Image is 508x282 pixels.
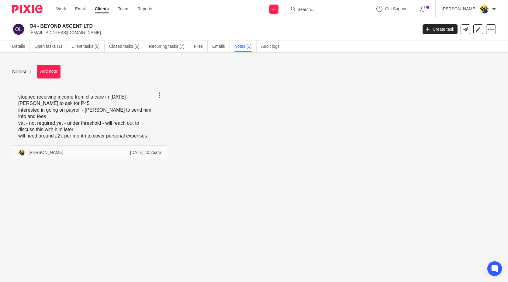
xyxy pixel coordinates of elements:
img: Bobo-Starbridge%201.jpg [479,4,489,14]
span: (1) [26,69,31,74]
img: svg%3E [12,23,25,36]
h1: Notes [12,68,31,75]
a: Create task [422,24,458,34]
p: [DATE] 10:25am [131,150,161,156]
input: Search [298,7,353,13]
a: Files [193,40,207,52]
p: [PERSON_NAME] [29,150,62,156]
a: Team [117,6,127,12]
a: Open tasks (1) [35,40,67,52]
img: Bobo-Starbridge%201.jpg [19,149,26,156]
img: Pixie [12,5,43,13]
button: Add note [37,65,61,78]
a: Work [56,6,66,12]
a: Closed tasks (6) [109,40,144,52]
a: Recurring tasks (7) [148,40,189,52]
a: Details [12,40,30,52]
h2: O4 - BEYOND ASCENT LTD [29,23,337,29]
a: Audit logs [260,40,283,52]
a: Emails [212,40,229,52]
p: [PERSON_NAME] [443,6,476,12]
a: Email [75,6,85,12]
a: Notes (1) [233,40,255,52]
a: Client tasks (0) [71,40,104,52]
span: Get Support [386,7,409,11]
p: [EMAIL_ADDRESS][DOMAIN_NAME] [29,30,413,36]
a: Reports [137,6,152,12]
a: Clients [94,6,108,12]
